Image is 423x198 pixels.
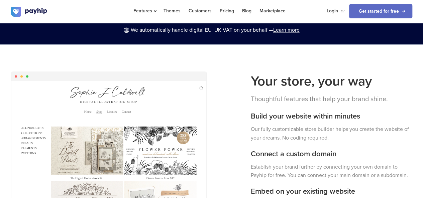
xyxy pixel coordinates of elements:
[251,71,412,91] h2: Your store, your way
[11,7,48,17] img: logo.svg
[251,149,412,159] h3: Connect a custom domain
[133,8,155,14] span: Features
[273,27,300,33] a: Learn more
[251,111,412,122] h3: Build your website within minutes
[251,125,412,142] p: Our fully customizable store builder helps you create the website of your dreams. No coding requi...
[251,163,412,179] p: Establish your brand further by connecting your own domain to Payhip for free. You can connect yo...
[251,186,412,197] h3: Embed on your existing website
[251,94,412,105] p: Thoughtful features that help your brand shine.
[349,4,412,18] a: Get started for free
